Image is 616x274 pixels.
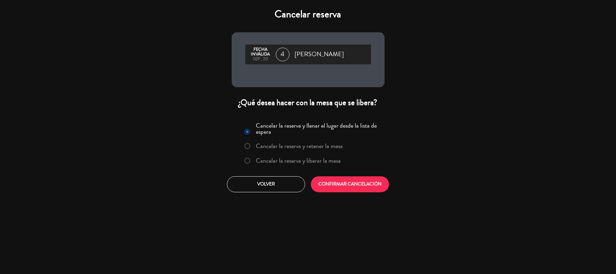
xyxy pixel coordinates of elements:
button: CONFIRMAR CANCELACIÓN [311,176,389,192]
div: ¿Qué desea hacer con la mesa que se libera? [232,97,385,108]
div: sep., 20 [249,57,272,62]
h4: Cancelar reserva [232,8,385,20]
span: [PERSON_NAME] [295,49,344,60]
label: Cancelar la reserva y liberar la mesa [256,158,341,164]
span: 4 [276,48,289,61]
label: Cancelar la reserva y retener la mesa [256,143,343,149]
div: Fecha inválida [249,47,272,57]
button: Volver [227,176,305,192]
label: Cancelar la reserva y llenar el lugar desde la lista de espera [256,123,380,135]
